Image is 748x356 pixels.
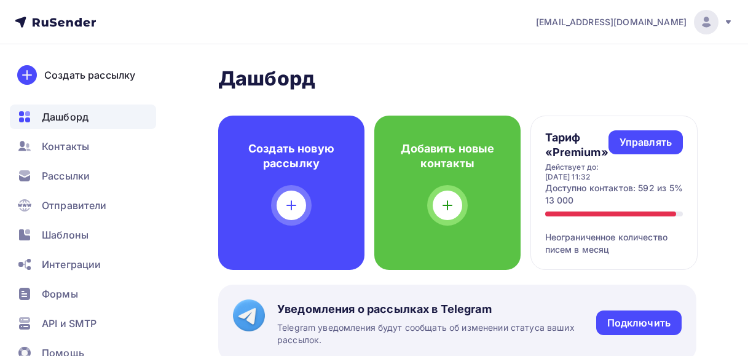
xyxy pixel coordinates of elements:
[42,227,89,242] span: Шаблоны
[238,141,345,171] h4: Создать новую рассылку
[10,193,156,218] a: Отправители
[620,135,672,149] div: Управлять
[607,316,671,330] div: Подключить
[218,66,696,91] h2: Дашборд
[10,134,156,159] a: Контакты
[10,164,156,188] a: Рассылки
[545,162,608,182] div: Действует до: [DATE] 11:32
[669,182,683,207] div: 5%
[10,282,156,306] a: Формы
[42,316,96,331] span: API и SMTP
[42,139,89,154] span: Контакты
[536,10,733,34] a: [EMAIL_ADDRESS][DOMAIN_NAME]
[277,302,596,317] span: Уведомления о рассылках в Telegram
[42,287,78,301] span: Формы
[42,168,90,183] span: Рассылки
[545,182,669,207] div: Доступно контактов: 592 из 13 000
[277,322,596,347] span: Telegram уведомления будут сообщать об изменении статуса ваших рассылок.
[42,198,107,213] span: Отправители
[10,105,156,129] a: Дашборд
[545,130,608,160] h4: Тариф «Premium»
[536,16,687,28] span: [EMAIL_ADDRESS][DOMAIN_NAME]
[545,216,683,256] div: Неограниченное количество писем в месяц
[42,109,89,124] span: Дашборд
[44,68,135,82] div: Создать рассылку
[42,257,101,272] span: Интеграции
[10,223,156,247] a: Шаблоны
[394,141,501,171] h4: Добавить новые контакты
